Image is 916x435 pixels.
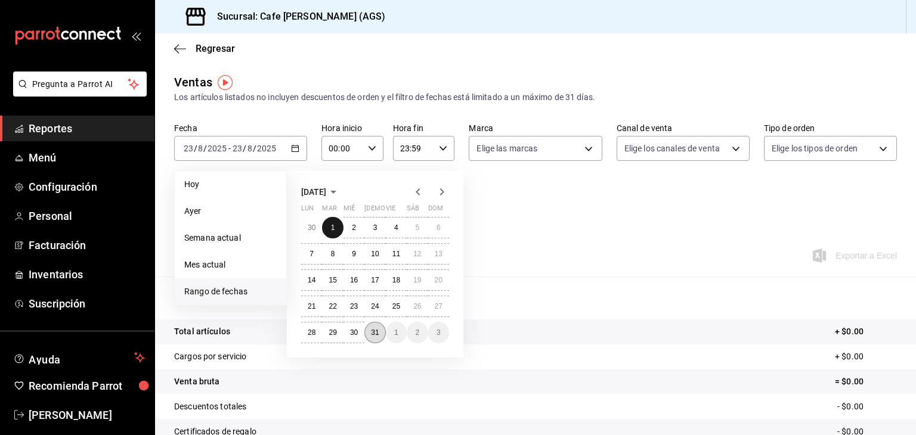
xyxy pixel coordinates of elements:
[308,223,315,232] abbr: 30 de junio de 2025
[29,237,145,253] span: Facturación
[392,302,400,310] abbr: 25 de julio de 2025
[174,124,307,132] label: Fecha
[308,276,315,284] abbr: 14 de julio de 2025
[322,217,343,238] button: 1 de julio de 2025
[29,208,145,224] span: Personal
[364,243,385,265] button: 10 de julio de 2025
[321,124,383,132] label: Hora inicio
[428,204,443,217] abbr: domingo
[437,328,441,337] abbr: 3 de agosto de 2025
[203,144,207,153] span: /
[174,350,247,363] p: Cargos por servicio
[29,150,145,166] span: Menú
[415,223,419,232] abbr: 5 de julio de 2025
[343,217,364,238] button: 2 de julio de 2025
[331,223,335,232] abbr: 1 de julio de 2025
[184,285,277,298] span: Rango de fechas
[373,223,377,232] abbr: 3 de julio de 2025
[301,204,314,217] abbr: lunes
[772,142,858,154] span: Elige los tipos de orden
[386,296,407,317] button: 25 de julio de 2025
[174,73,212,91] div: Ventas
[207,144,227,153] input: ----
[301,217,322,238] button: 30 de junio de 2025
[247,144,253,153] input: --
[413,276,421,284] abbr: 19 de julio de 2025
[308,328,315,337] abbr: 28 de julio de 2025
[301,296,322,317] button: 21 de julio de 2025
[764,124,897,132] label: Tipo de orden
[437,223,441,232] abbr: 6 de julio de 2025
[428,217,449,238] button: 6 de julio de 2025
[617,124,750,132] label: Canal de venta
[428,243,449,265] button: 13 de julio de 2025
[301,243,322,265] button: 7 de julio de 2025
[343,296,364,317] button: 23 de julio de 2025
[29,378,145,394] span: Recomienda Parrot
[218,75,233,90] img: Tooltip marker
[364,322,385,343] button: 31 de julio de 2025
[343,204,355,217] abbr: miércoles
[476,142,537,154] span: Elige las marcas
[837,400,897,413] p: - $0.00
[352,250,356,258] abbr: 9 de julio de 2025
[308,302,315,310] abbr: 21 de julio de 2025
[407,296,428,317] button: 26 de julio de 2025
[407,204,419,217] abbr: sábado
[428,322,449,343] button: 3 de agosto de 2025
[371,250,379,258] abbr: 10 de julio de 2025
[428,296,449,317] button: 27 de julio de 2025
[386,217,407,238] button: 4 de julio de 2025
[371,276,379,284] abbr: 17 de julio de 2025
[407,243,428,265] button: 12 de julio de 2025
[131,31,141,41] button: open_drawer_menu
[331,250,335,258] abbr: 8 de julio de 2025
[322,243,343,265] button: 8 de julio de 2025
[350,276,358,284] abbr: 16 de julio de 2025
[835,350,897,363] p: + $0.00
[29,350,129,365] span: Ayuda
[184,259,277,271] span: Mes actual
[371,302,379,310] abbr: 24 de julio de 2025
[386,204,395,217] abbr: viernes
[322,296,343,317] button: 22 de julio de 2025
[29,179,145,195] span: Configuración
[393,124,455,132] label: Hora fin
[13,72,147,97] button: Pregunta a Parrot AI
[8,86,147,99] a: Pregunta a Parrot AI
[174,91,897,104] div: Los artículos listados no incluyen descuentos de orden y el filtro de fechas está limitado a un m...
[386,269,407,291] button: 18 de julio de 2025
[394,223,398,232] abbr: 4 de julio de 2025
[196,43,235,54] span: Regresar
[322,322,343,343] button: 29 de julio de 2025
[329,328,336,337] abbr: 29 de julio de 2025
[301,269,322,291] button: 14 de julio de 2025
[208,10,385,24] h3: Sucursal: Cafe [PERSON_NAME] (AGS)
[624,142,720,154] span: Elige los canales de venta
[256,144,277,153] input: ----
[415,328,419,337] abbr: 2 de agosto de 2025
[174,43,235,54] button: Regresar
[174,375,219,388] p: Venta bruta
[329,276,336,284] abbr: 15 de julio de 2025
[350,302,358,310] abbr: 23 de julio de 2025
[329,302,336,310] abbr: 22 de julio de 2025
[322,269,343,291] button: 15 de julio de 2025
[310,250,314,258] abbr: 7 de julio de 2025
[29,120,145,136] span: Reportes
[407,217,428,238] button: 5 de julio de 2025
[174,291,897,305] p: Resumen
[343,269,364,291] button: 16 de julio de 2025
[413,302,421,310] abbr: 26 de julio de 2025
[29,296,145,312] span: Suscripción
[371,328,379,337] abbr: 31 de julio de 2025
[394,328,398,337] abbr: 1 de agosto de 2025
[413,250,421,258] abbr: 12 de julio de 2025
[253,144,256,153] span: /
[29,266,145,282] span: Inventarios
[343,322,364,343] button: 30 de julio de 2025
[174,400,246,413] p: Descuentos totales
[428,269,449,291] button: 20 de julio de 2025
[392,276,400,284] abbr: 18 de julio de 2025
